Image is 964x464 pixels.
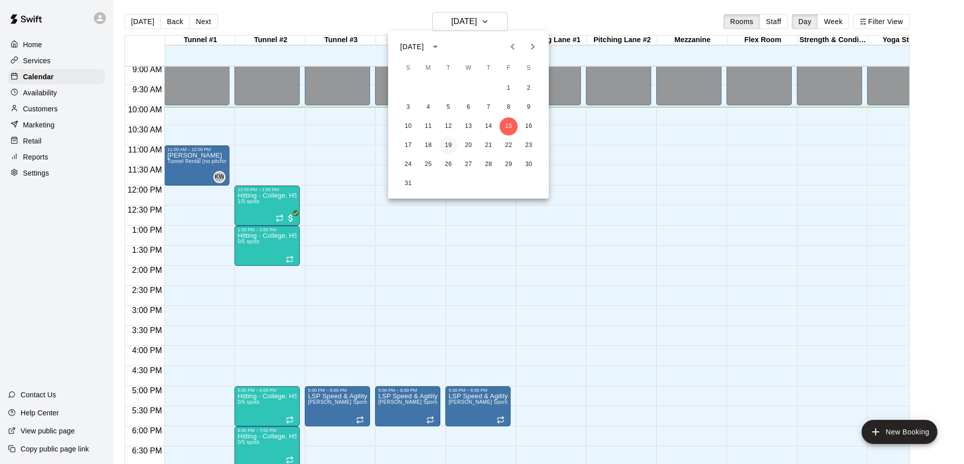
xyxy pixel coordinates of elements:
button: 5 [439,98,457,116]
button: 28 [479,156,498,174]
button: 2 [520,79,538,97]
button: Previous month [503,37,523,57]
button: 9 [520,98,538,116]
button: 20 [459,136,477,154]
button: 7 [479,98,498,116]
button: 12 [439,117,457,135]
button: 16 [520,117,538,135]
button: calendar view is open, switch to year view [427,38,444,55]
button: 3 [399,98,417,116]
span: Monday [419,58,437,78]
span: Wednesday [459,58,477,78]
span: Tuesday [439,58,457,78]
button: 10 [399,117,417,135]
button: 30 [520,156,538,174]
button: 21 [479,136,498,154]
button: 11 [419,117,437,135]
button: 4 [419,98,437,116]
button: 24 [399,156,417,174]
span: Thursday [479,58,498,78]
span: Sunday [399,58,417,78]
button: 29 [500,156,518,174]
button: 17 [399,136,417,154]
button: Next month [523,37,543,57]
span: Saturday [520,58,538,78]
button: 1 [500,79,518,97]
button: 23 [520,136,538,154]
button: 22 [500,136,518,154]
button: 6 [459,98,477,116]
button: 31 [399,175,417,193]
button: 27 [459,156,477,174]
span: Friday [500,58,518,78]
button: 15 [500,117,518,135]
button: 14 [479,117,498,135]
div: [DATE] [400,42,424,52]
button: 25 [419,156,437,174]
button: 18 [419,136,437,154]
button: 8 [500,98,518,116]
button: 26 [439,156,457,174]
button: 13 [459,117,477,135]
button: 19 [439,136,457,154]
